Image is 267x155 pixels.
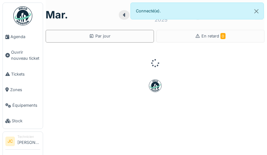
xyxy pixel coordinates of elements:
span: Agenda [10,34,40,40]
a: Équipements [3,98,43,113]
span: Équipements [12,102,40,108]
h1: mar. [46,9,68,21]
div: Par jour [89,33,111,39]
span: Ouvrir nouveau ticket [11,49,40,61]
img: Badge_color-CXgf-gQk.svg [13,6,32,25]
a: Tickets [3,66,43,82]
a: JC Technicien[PERSON_NAME] [5,134,40,150]
div: 2025 [155,16,168,24]
span: Stock [12,118,40,124]
span: En retard [201,34,226,38]
button: Close [249,3,264,20]
a: Stock [3,113,43,129]
span: Tickets [11,71,40,77]
span: 0 [220,33,226,39]
a: Ouvrir nouveau ticket [3,44,43,66]
li: [PERSON_NAME] [17,134,40,148]
span: Zones [10,87,40,93]
div: Connecté(e). [130,3,264,19]
div: Technicien [17,134,40,139]
li: JC [5,137,15,146]
img: badge-BVDL4wpA.svg [149,79,162,92]
a: Agenda [3,29,43,44]
a: Zones [3,82,43,98]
